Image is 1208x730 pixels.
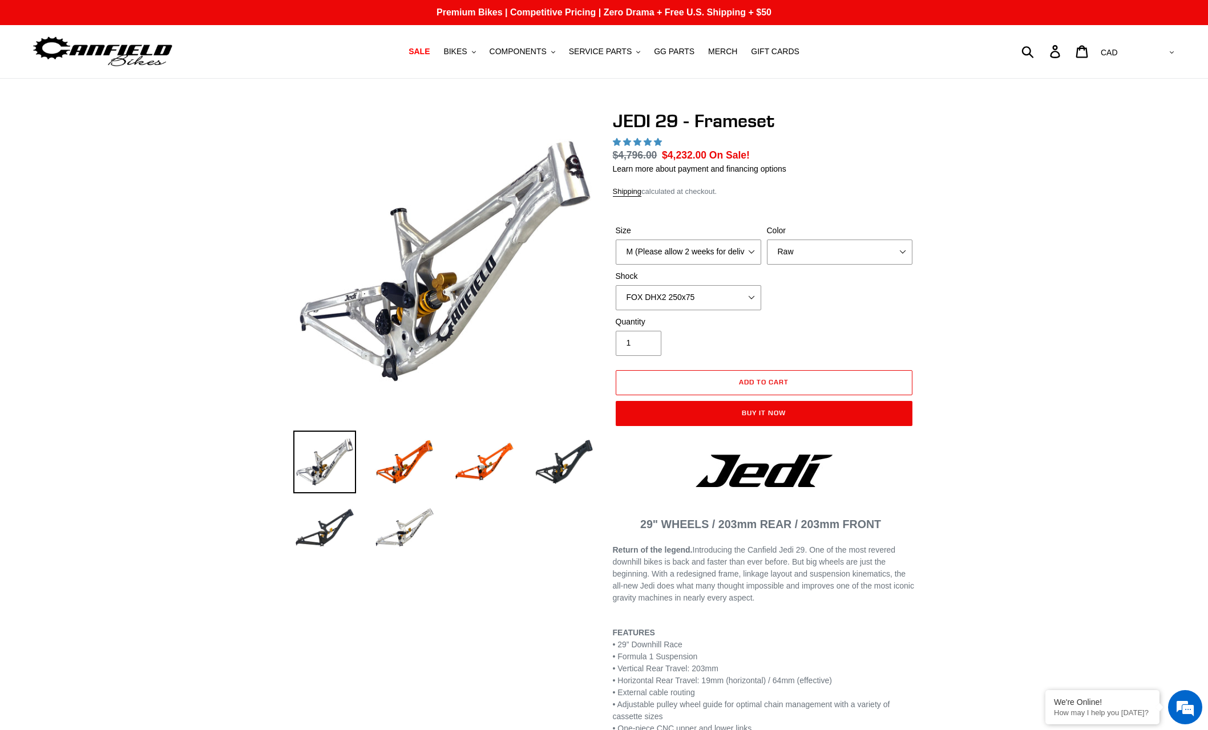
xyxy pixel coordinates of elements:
[293,431,356,493] img: Load image into Gallery viewer, JEDI 29 - Frameset
[484,44,561,59] button: COMPONENTS
[613,137,664,147] span: 5.00 stars
[490,47,547,56] span: COMPONENTS
[702,44,743,59] a: MERCH
[613,545,914,602] span: Introducing the Canfield Jedi 29. One of the most revered downhill bikes is back and faster than ...
[438,44,481,59] button: BIKES
[654,47,694,56] span: GG PARTS
[443,47,467,56] span: BIKES
[613,688,695,697] span: • External cable routing
[745,44,805,59] a: GIFT CARDS
[708,47,737,56] span: MERCH
[613,187,642,197] a: Shipping
[613,640,682,649] span: • 29” Downhill Race
[739,378,789,386] span: Add to cart
[403,44,435,59] a: SALE
[616,316,761,328] label: Quantity
[613,164,786,173] a: Learn more about payment and financing options
[616,270,761,282] label: Shock
[1028,39,1057,64] input: Search
[563,44,646,59] button: SERVICE PARTS
[640,518,881,530] span: 29" WHEELS / 203mm REAR / 203mm FRONT
[648,44,700,59] a: GG PARTS
[373,497,436,559] img: Load image into Gallery viewer, JEDI 29 - Frameset
[613,545,693,554] b: Return of the legend.
[613,110,915,132] h1: JEDI 29 - Frameset
[613,149,657,161] s: $4,796.00
[613,700,890,721] span: • Adjustable pulley wheel guide for optimal chain management with a variety of cassette sizes
[616,225,761,237] label: Size
[751,47,799,56] span: GIFT CARDS
[767,225,912,237] label: Color
[533,431,596,493] img: Load image into Gallery viewer, JEDI 29 - Frameset
[569,47,632,56] span: SERVICE PARTS
[662,149,706,161] span: $4,232.00
[613,652,698,661] span: • Formula 1 Suspension
[1054,708,1151,717] p: How may I help you today?
[613,186,915,197] div: calculated at checkout.
[453,431,516,493] img: Load image into Gallery viewer, JEDI 29 - Frameset
[31,34,174,70] img: Canfield Bikes
[613,628,655,637] b: FEATURES
[613,664,832,685] span: • Vertical Rear Travel: 203mm • Horizontal Rear Travel: 19mm (horizontal) / 64mm (effective)
[616,401,912,426] button: Buy it now
[293,497,356,559] img: Load image into Gallery viewer, JEDI 29 - Frameset
[373,431,436,493] img: Load image into Gallery viewer, JEDI 29 - Frameset
[409,47,430,56] span: SALE
[709,148,750,163] span: On Sale!
[616,370,912,395] button: Add to cart
[1054,697,1151,707] div: We're Online!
